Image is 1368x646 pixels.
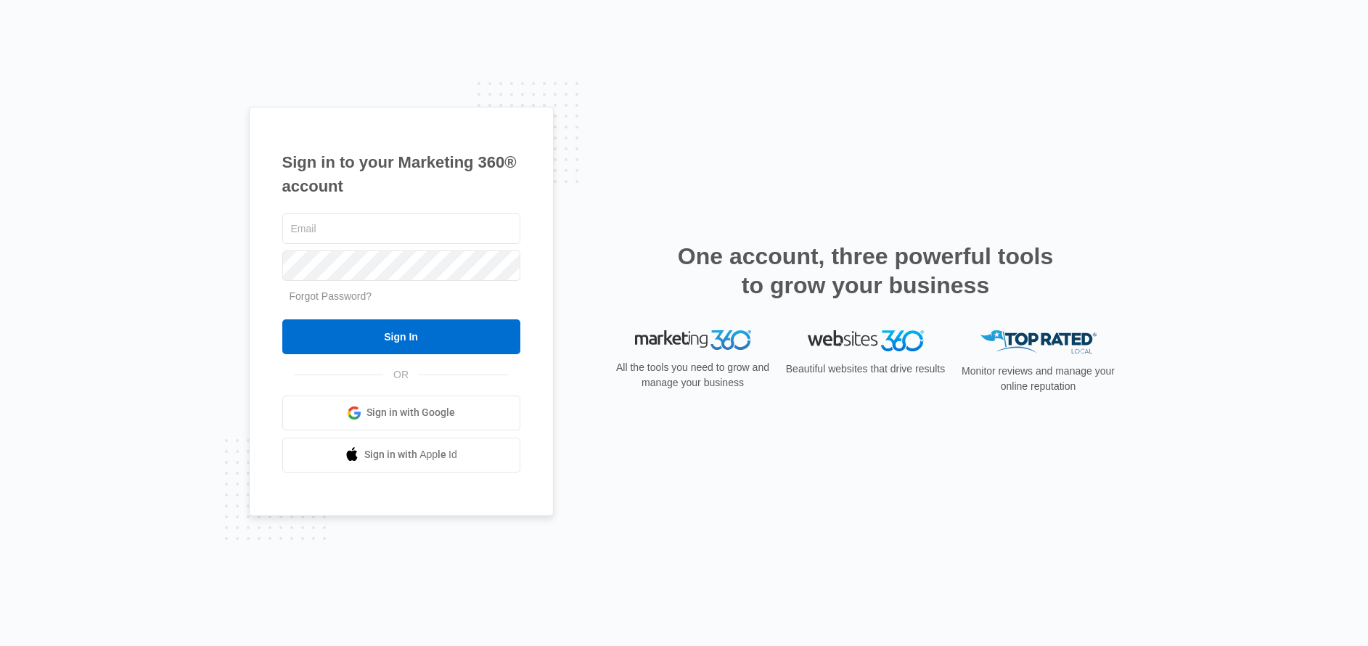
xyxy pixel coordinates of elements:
[785,361,947,377] p: Beautiful websites that drive results
[282,396,520,430] a: Sign in with Google
[364,447,457,462] span: Sign in with Apple Id
[957,364,1120,394] p: Monitor reviews and manage your online reputation
[673,242,1058,300] h2: One account, three powerful tools to grow your business
[612,360,774,391] p: All the tools you need to grow and manage your business
[282,150,520,198] h1: Sign in to your Marketing 360® account
[635,330,751,351] img: Marketing 360
[282,213,520,244] input: Email
[980,330,1097,354] img: Top Rated Local
[808,330,924,351] img: Websites 360
[282,438,520,473] a: Sign in with Apple Id
[282,319,520,354] input: Sign In
[383,367,419,383] span: OR
[290,290,372,302] a: Forgot Password?
[366,405,455,420] span: Sign in with Google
